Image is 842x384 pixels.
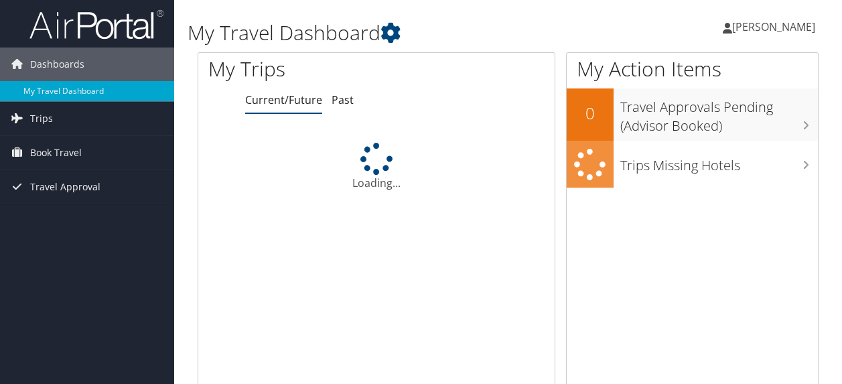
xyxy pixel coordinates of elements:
a: 0Travel Approvals Pending (Advisor Booked) [567,88,819,140]
a: Trips Missing Hotels [567,141,819,188]
img: airportal-logo.png [29,9,163,40]
h1: My Travel Dashboard [188,19,615,47]
h1: My Action Items [567,55,819,83]
span: Book Travel [30,136,82,170]
h3: Trips Missing Hotels [620,149,819,175]
span: Travel Approval [30,170,100,204]
a: Current/Future [245,92,322,107]
h2: 0 [567,102,614,125]
span: Dashboards [30,48,84,81]
h1: My Trips [208,55,397,83]
a: Past [332,92,354,107]
div: Loading... [198,143,555,191]
a: [PERSON_NAME] [723,7,829,47]
h3: Travel Approvals Pending (Advisor Booked) [620,91,819,135]
span: [PERSON_NAME] [732,19,815,34]
span: Trips [30,102,53,135]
